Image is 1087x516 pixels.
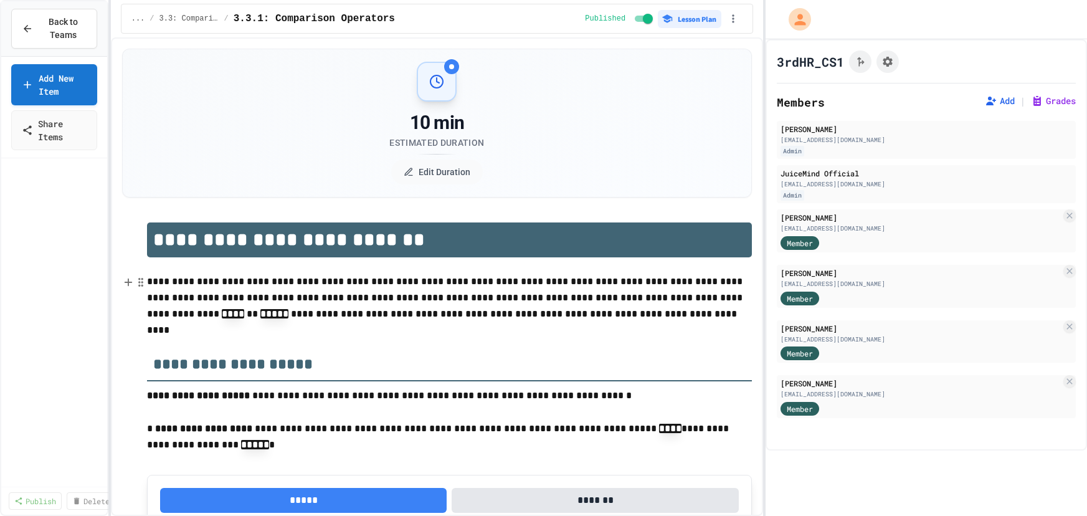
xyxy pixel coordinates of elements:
span: Member [787,237,813,249]
div: Content is published and visible to students [585,11,655,26]
iframe: chat widget [984,412,1075,465]
a: Delete [67,492,115,510]
button: Lesson Plan [658,10,721,28]
span: 3.3: Comparison Operators [159,14,219,24]
button: Back to Teams [11,9,97,49]
div: [EMAIL_ADDRESS][DOMAIN_NAME] [781,279,1061,289]
div: [PERSON_NAME] [781,212,1061,223]
div: [PERSON_NAME] [781,323,1061,334]
button: Assignment Settings [876,50,899,73]
div: JuiceMind Official [781,168,1072,179]
div: [EMAIL_ADDRESS][DOMAIN_NAME] [781,179,1072,189]
span: Member [787,348,813,359]
div: [EMAIL_ADDRESS][DOMAIN_NAME] [781,224,1061,233]
div: [EMAIL_ADDRESS][DOMAIN_NAME] [781,135,1072,145]
span: 3.3.1: Comparison Operators [234,11,395,26]
iframe: chat widget [1035,466,1075,504]
span: Published [585,14,625,24]
span: / [150,14,154,24]
div: [PERSON_NAME] [781,378,1061,389]
button: Grades [1031,95,1076,107]
button: Click to see fork details [849,50,871,73]
span: / [224,14,229,24]
span: Member [787,403,813,414]
div: [PERSON_NAME] [781,267,1061,279]
div: [PERSON_NAME] [781,123,1072,135]
h1: 3rdHR_CS1 [777,53,844,70]
h2: Members [777,93,825,111]
a: Add New Item [11,64,97,105]
button: Add [985,95,1015,107]
div: Admin [781,190,804,201]
div: Admin [781,146,804,156]
span: | [1020,93,1026,108]
span: Member [787,293,813,304]
div: [EMAIL_ADDRESS][DOMAIN_NAME] [781,389,1061,399]
span: ... [131,14,145,24]
div: My Account [776,5,814,34]
div: [EMAIL_ADDRESS][DOMAIN_NAME] [781,335,1061,344]
div: Estimated Duration [389,136,484,149]
a: Publish [9,492,62,510]
a: Share Items [11,110,97,150]
div: 10 min [389,112,484,134]
span: Back to Teams [40,16,87,42]
button: Edit Duration [391,160,483,184]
